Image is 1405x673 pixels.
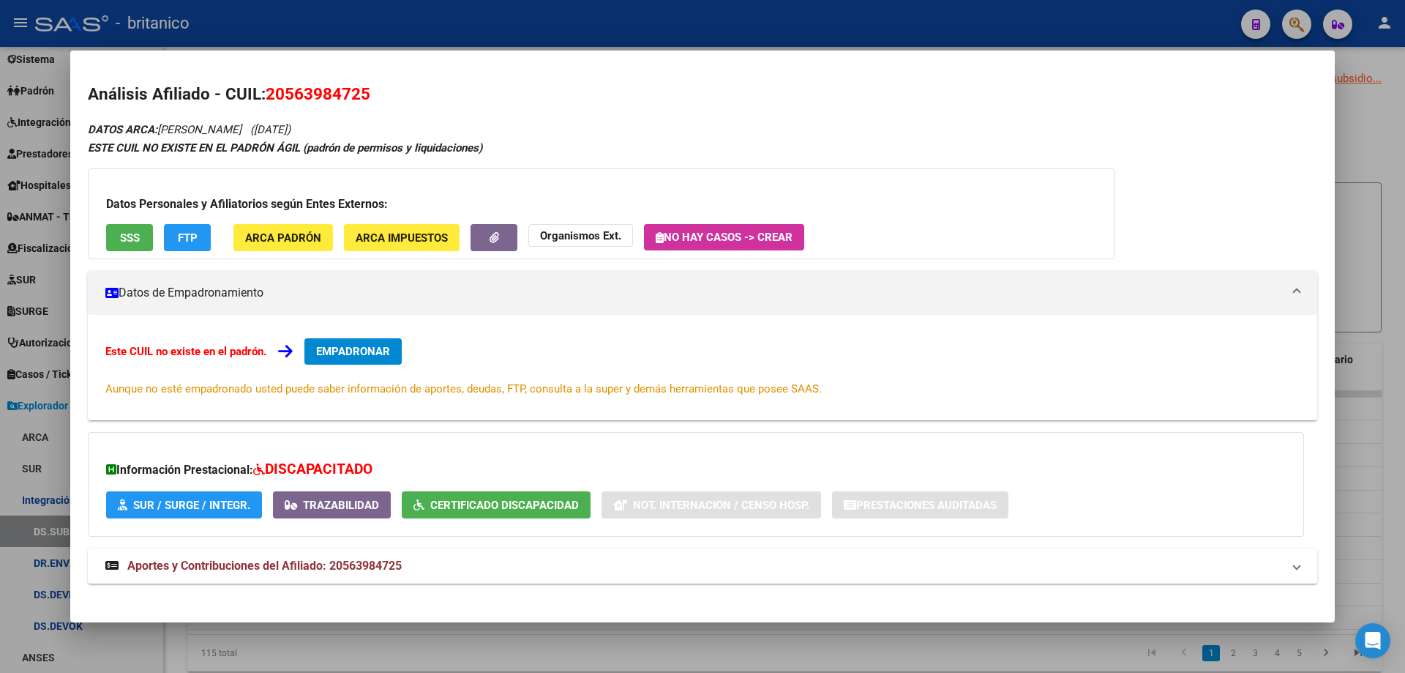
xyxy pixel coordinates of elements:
[602,491,821,518] button: Not. Internacion / Censo Hosp.
[88,315,1317,420] div: Datos de Empadronamiento
[105,284,1282,302] mat-panel-title: Datos de Empadronamiento
[88,271,1317,315] mat-expansion-panel-header: Datos de Empadronamiento
[233,224,333,251] button: ARCA Padrón
[644,224,804,250] button: No hay casos -> Crear
[88,549,1317,584] mat-expansion-panel-header: Aportes y Contribuciones del Afiliado: 20563984725
[633,499,809,512] span: Not. Internacion / Censo Hosp.
[266,84,370,103] span: 20563984725
[344,224,460,251] button: ARCA Impuestos
[250,123,291,136] span: ([DATE])
[856,499,997,512] span: Prestaciones Auditadas
[402,491,591,518] button: Certificado Discapacidad
[265,461,372,477] span: DISCAPACITADO
[88,123,241,136] span: [PERSON_NAME]
[1355,623,1390,658] div: Open Intercom Messenger
[304,338,402,365] button: EMPADRONAR
[832,491,1008,518] button: Prestaciones Auditadas
[133,499,250,512] span: SUR / SURGE / INTEGR.
[316,345,390,358] span: EMPADRONAR
[127,559,402,573] span: Aportes y Contribuciones del Afiliado: 20563984725
[106,491,262,518] button: SUR / SURGE / INTEGR.
[273,491,391,518] button: Trazabilidad
[105,345,266,358] strong: Este CUIL no existe en el padrón.
[106,196,1097,213] h3: Datos Personales y Afiliatorios según Entes Externos:
[356,231,448,245] span: ARCA Impuestos
[303,499,379,512] span: Trazabilidad
[528,224,633,247] button: Organismos Ext.
[88,123,157,136] strong: DATOS ARCA:
[88,141,482,155] strong: ESTE CUIL NO EXISTE EN EL PADRÓN ÁGIL (padrón de permisos y liquidaciones)
[106,459,1286,480] h3: Información Prestacional:
[540,229,621,242] strong: Organismos Ext.
[106,224,153,251] button: SSS
[430,499,579,512] span: Certificado Discapacidad
[656,231,793,244] span: No hay casos -> Crear
[178,231,198,245] span: FTP
[245,231,321,245] span: ARCA Padrón
[120,231,140,245] span: SSS
[88,82,1317,107] h2: Análisis Afiliado - CUIL:
[105,382,822,395] span: Aunque no esté empadronado usted puede saber información de aportes, deudas, FTP, consulta a la s...
[164,224,211,251] button: FTP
